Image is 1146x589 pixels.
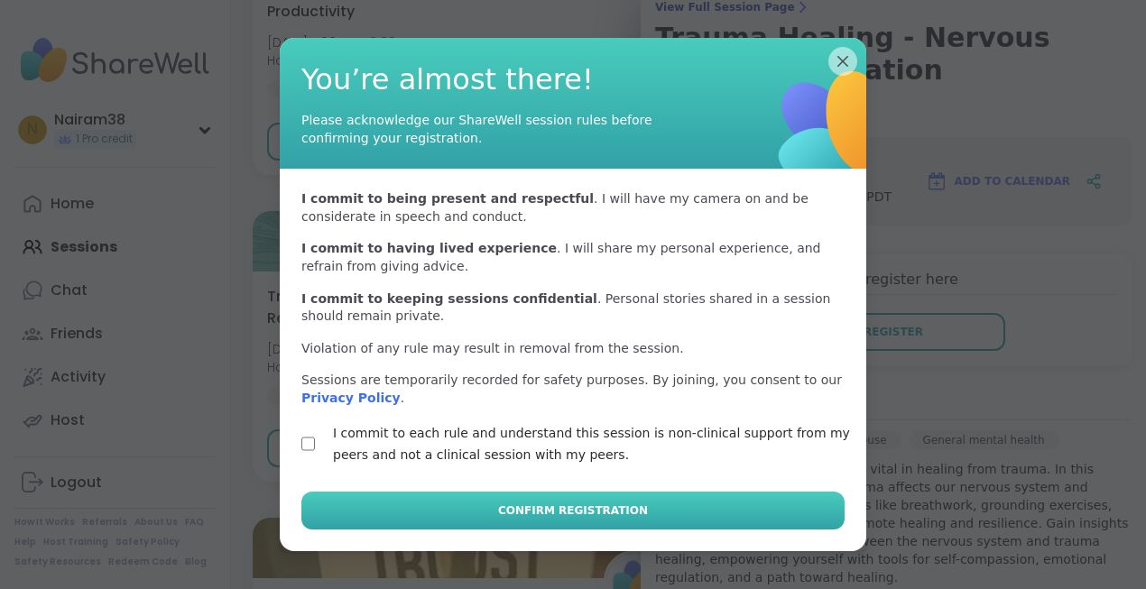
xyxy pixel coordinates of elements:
p: . I will share my personal experience, and refrain from giving advice. [301,240,845,275]
span: Confirm Registration [498,502,648,519]
a: Privacy Policy [301,391,401,405]
b: I commit to being present and respectful [301,191,594,206]
b: I commit to having lived experience [301,241,557,255]
p: . Personal stories shared in a session should remain private. [301,290,845,326]
label: I commit to each rule and understand this session is non-clinical support from my peers and not a... [333,422,855,465]
button: Confirm Registration [301,492,845,529]
img: ShareWell Logomark [710,6,956,252]
span: You’re almost there! [301,60,845,100]
p: . I will have my camera on and be considerate in speech and conduct. [301,190,845,225]
p: Sessions are temporarily recorded for safety purposes. By joining, you consent to our . [301,372,845,407]
p: Violation of any rule may result in removal from the session. [301,340,684,358]
b: I commit to keeping sessions confidential [301,291,597,306]
div: Please acknowledge our ShareWell session rules before confirming your registration. [301,111,662,147]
